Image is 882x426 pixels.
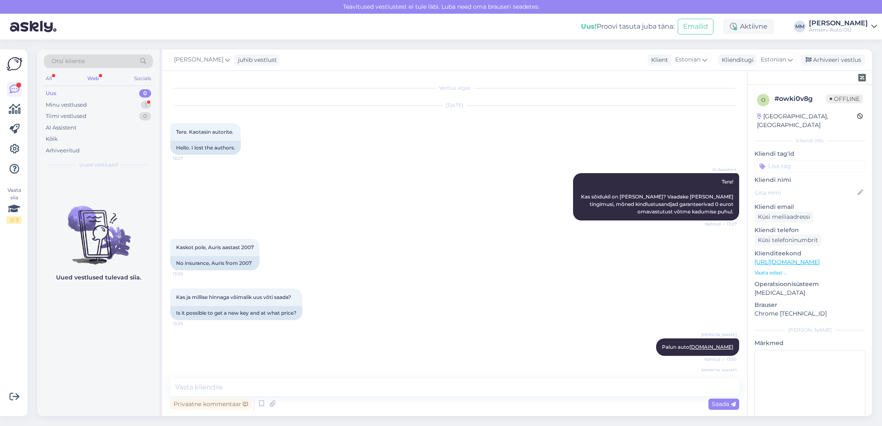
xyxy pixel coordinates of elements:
a: [URL][DOMAIN_NAME] [755,258,820,266]
div: Kõik [46,135,58,143]
div: 0 [139,112,151,120]
div: [DATE] [170,102,739,109]
span: Otsi kliente [51,57,85,66]
p: Uued vestlused tulevad siia. [56,273,141,282]
p: Klienditeekond [755,249,865,258]
img: No chats [37,191,159,266]
img: Askly Logo [7,56,22,72]
span: Kaskot pole, Auris aastast 2007 [176,244,254,250]
div: Web [86,73,100,84]
div: No insurance, Auris from 2007 [170,256,260,270]
input: Lisa nimi [755,188,856,197]
div: Aktiivne [723,19,774,34]
span: Offline [826,94,863,103]
b: Uus! [581,22,597,30]
div: Minu vestlused [46,101,87,109]
span: Uued vestlused [79,161,118,169]
p: Kliendi nimi [755,176,865,184]
p: Brauser [755,301,865,309]
div: [PERSON_NAME] [755,326,865,334]
img: zendesk [858,74,866,81]
div: Klienditugi [718,56,754,64]
div: Hello. I lost the authors. [170,141,241,155]
div: Is it possible to get a new key and at what price? [170,306,302,320]
a: [PERSON_NAME]Amserv Auto OÜ [809,20,877,33]
p: Operatsioonisüsteem [755,280,865,289]
span: 13:28 [173,271,204,277]
div: Küsi telefoninumbrit [755,235,821,246]
div: Vaata siia [7,186,22,224]
div: juhib vestlust [235,56,277,64]
div: Socials [132,73,153,84]
div: [PERSON_NAME] [809,20,868,27]
div: Amserv Auto OÜ [809,27,868,33]
p: [MEDICAL_DATA] [755,289,865,297]
div: [GEOGRAPHIC_DATA], [GEOGRAPHIC_DATA] [757,112,857,130]
div: Uus [46,89,56,98]
span: Estonian [675,55,701,64]
p: Chrome [TECHNICAL_ID] [755,309,865,318]
div: AI Assistent [46,124,76,132]
p: Märkmed [755,339,865,348]
span: Tere. Kaotasin autorite. [176,129,233,135]
div: All [44,73,54,84]
a: [DOMAIN_NAME] [689,344,733,350]
span: [PERSON_NAME] [174,55,223,64]
span: [PERSON_NAME] [701,367,737,374]
div: Klient [648,56,668,64]
span: 13:29 [173,321,204,327]
span: Nähtud ✓ 13:27 [705,221,737,227]
p: Kliendi tag'id [755,149,865,158]
div: 0 [139,89,151,98]
div: Kliendi info [755,137,865,144]
span: AI Assistent [706,166,737,173]
span: Kas ja millise hinnaga võimalik uus võti saada? [176,294,291,300]
span: Palun auto [662,344,733,350]
span: 13:27 [173,155,204,162]
div: # owki0v8g [774,94,826,104]
button: Emailid [678,19,713,34]
span: [PERSON_NAME] [701,332,737,338]
p: Kliendi telefon [755,226,865,235]
span: Nähtud ✓ 13:30 [704,356,737,362]
div: MM [794,21,806,32]
div: Arhiveeri vestlus [801,54,865,66]
div: Vestlus algas [170,84,739,92]
div: Küsi meiliaadressi [755,211,813,223]
input: Lisa tag [755,160,865,172]
span: Estonian [761,55,786,64]
div: Arhiveeritud [46,147,80,155]
span: o [761,97,765,103]
div: Privaatne kommentaar [170,399,251,410]
div: 1 [141,101,151,109]
p: Vaata edasi ... [755,269,865,277]
div: 2 / 3 [7,216,22,224]
div: Proovi tasuta juba täna: [581,22,674,32]
p: Kliendi email [755,203,865,211]
span: Tere! Kas sõidukil on [PERSON_NAME]? Vaadake [PERSON_NAME] tingimusi, mõned kindlustusandjad gara... [581,179,735,215]
span: Saada [712,400,736,408]
div: Tiimi vestlused [46,112,86,120]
